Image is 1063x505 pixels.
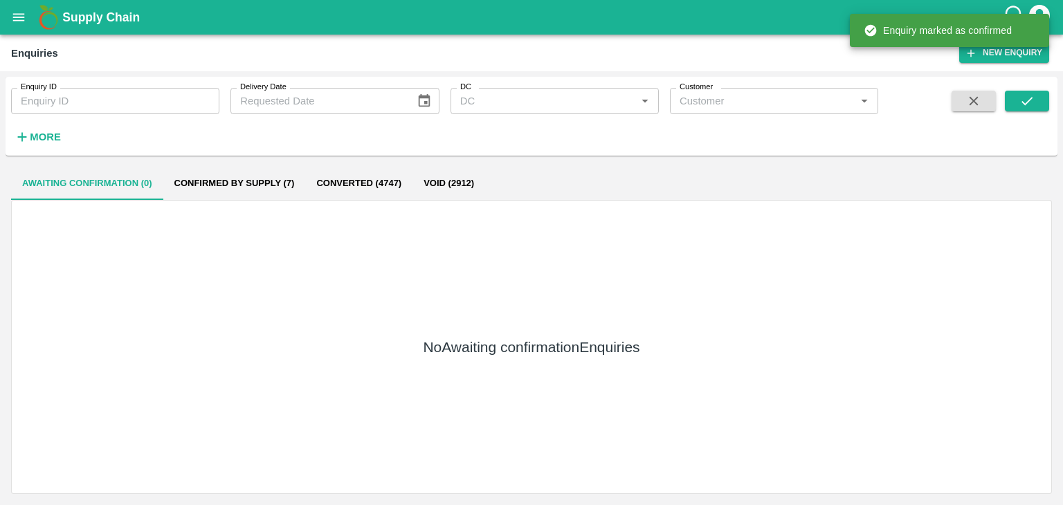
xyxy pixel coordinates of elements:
[423,338,639,357] h5: No Awaiting confirmation Enquiries
[11,125,64,149] button: More
[3,1,35,33] button: open drawer
[855,92,873,110] button: Open
[636,92,654,110] button: Open
[62,8,1003,27] a: Supply Chain
[30,131,61,143] strong: More
[11,167,163,200] button: Awaiting confirmation (0)
[21,82,57,93] label: Enquiry ID
[163,167,306,200] button: Confirmed by supply (7)
[412,167,485,200] button: Void (2912)
[1003,5,1027,30] div: customer-support
[674,92,851,110] input: Customer
[455,92,632,110] input: DC
[305,167,412,200] button: Converted (4747)
[460,82,471,93] label: DC
[240,82,287,93] label: Delivery Date
[411,88,437,114] button: Choose date
[864,18,1012,43] div: Enquiry marked as confirmed
[11,88,219,114] input: Enquiry ID
[35,3,62,31] img: logo
[1027,3,1052,32] div: account of current user
[62,10,140,24] b: Supply Chain
[11,44,58,62] div: Enquiries
[959,43,1049,63] button: New Enquiry
[230,88,406,114] input: Requested Date
[680,82,713,93] label: Customer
